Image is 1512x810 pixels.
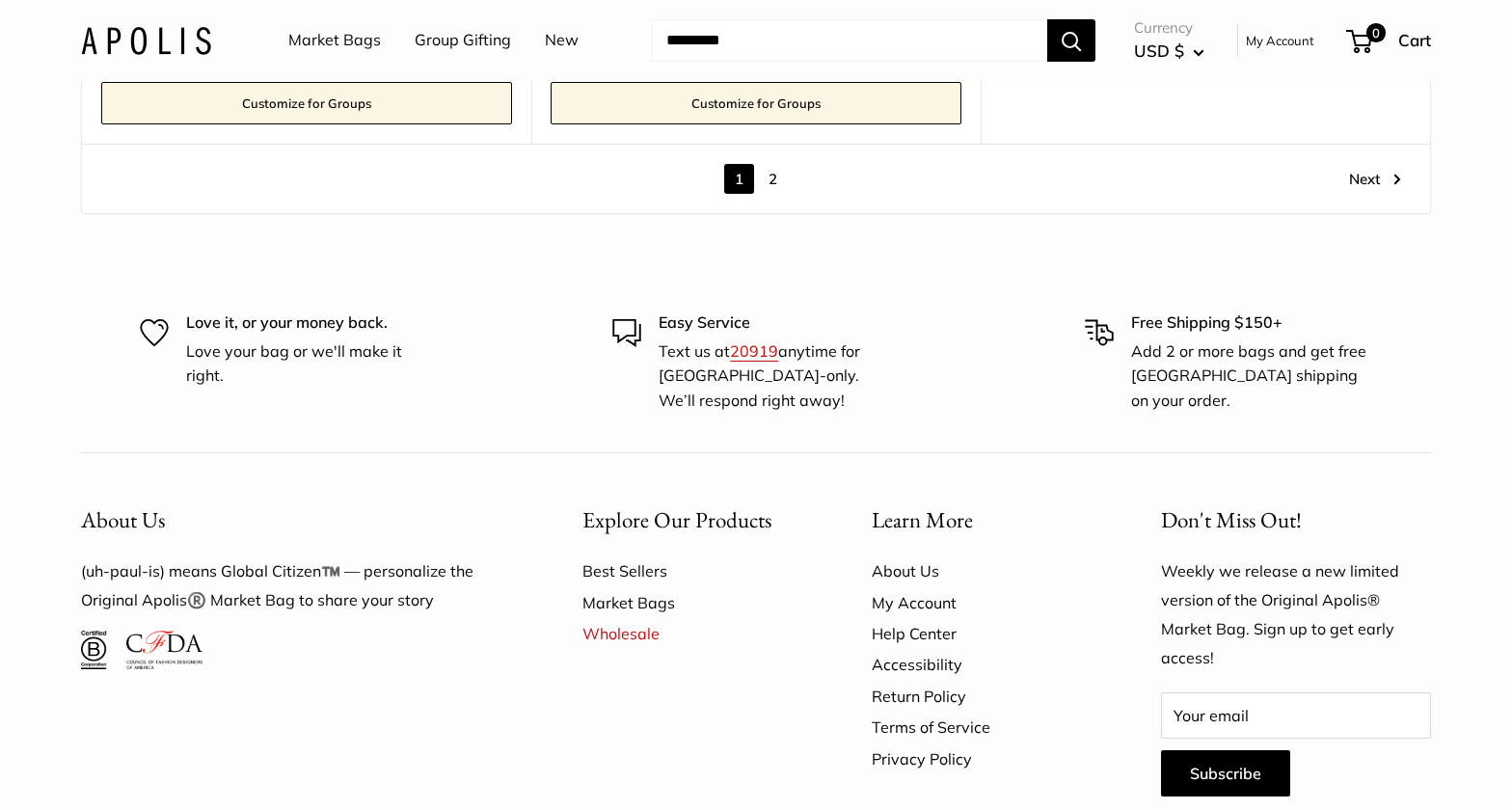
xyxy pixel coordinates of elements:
[659,310,900,336] p: Easy Service
[545,26,579,55] a: New
[1398,30,1431,50] span: Cart
[872,618,1093,649] a: Help Center
[1349,164,1401,194] a: Next
[872,501,1093,539] button: Learn More
[1134,14,1204,41] span: Currency
[758,164,788,194] a: 2
[1134,40,1184,61] span: USD $
[582,501,804,539] button: Explore Our Products
[81,26,211,54] img: Apolis
[1366,23,1386,42] span: 0
[81,557,515,615] p: (uh-paul-is) means Global Citizen™️ — personalize the Original Apolis®️ Market Bag to share your ...
[872,505,973,534] span: Learn More
[872,649,1093,680] a: Accessibility
[551,82,961,124] a: Customize for Groups
[126,631,202,669] img: Council of Fashion Designers of America Member
[872,712,1093,742] a: Terms of Service
[582,505,771,534] span: Explore Our Products
[288,26,381,55] a: Market Bags
[186,310,427,336] p: Love it, or your money back.
[724,164,754,194] span: 1
[1131,310,1372,336] p: Free Shipping $150+
[872,743,1093,774] a: Privacy Policy
[81,631,107,669] img: Certified B Corporation
[1161,557,1431,673] p: Weekly we release a new limited version of the Original Apolis® Market Bag. Sign up to get early ...
[1161,750,1290,796] button: Subscribe
[872,587,1093,618] a: My Account
[415,26,511,55] a: Group Gifting
[1047,19,1095,62] button: Search
[1348,25,1431,56] a: 0 Cart
[1131,339,1372,414] p: Add 2 or more bags and get free [GEOGRAPHIC_DATA] shipping on your order.
[659,339,900,414] p: Text us at anytime for [GEOGRAPHIC_DATA]-only. We’ll respond right away!
[582,618,804,649] a: Wholesale
[730,341,778,361] a: 20919
[1246,29,1314,52] a: My Account
[582,587,804,618] a: Market Bags
[582,555,804,586] a: Best Sellers
[651,19,1047,62] input: Search...
[1134,36,1204,67] button: USD $
[101,82,512,124] a: Customize for Groups
[872,681,1093,712] a: Return Policy
[1161,501,1431,539] p: Don't Miss Out!
[81,505,165,534] span: About Us
[872,555,1093,586] a: About Us
[186,339,427,389] p: Love your bag or we'll make it right.
[81,501,515,539] button: About Us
